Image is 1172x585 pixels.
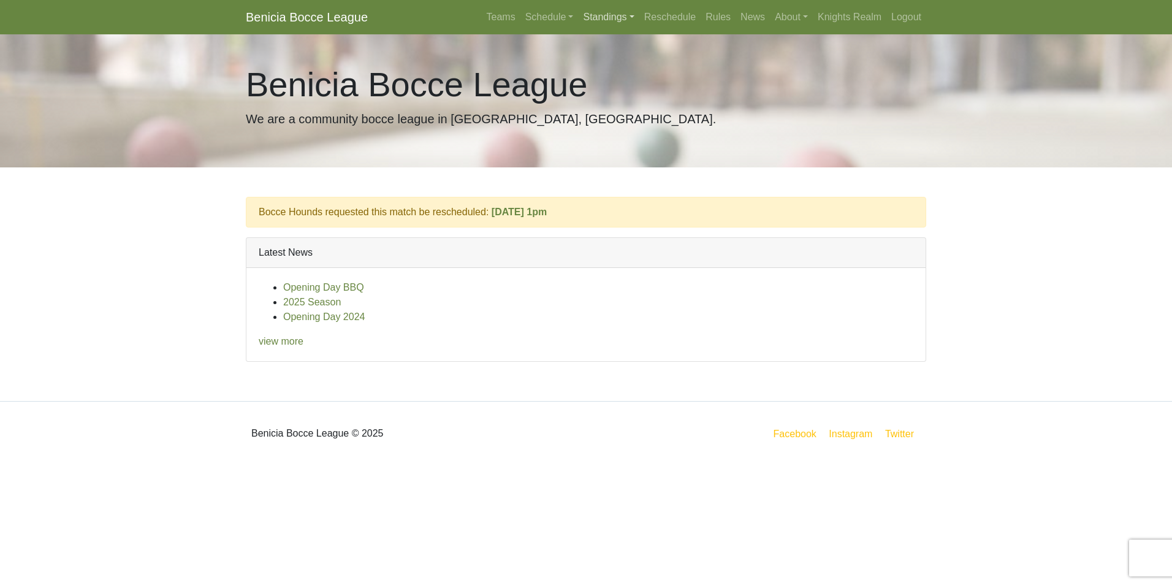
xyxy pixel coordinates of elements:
[492,207,547,217] a: [DATE] 1pm
[826,426,875,442] a: Instagram
[246,197,926,227] div: Bocce Hounds requested this match be rescheduled:
[246,238,926,268] div: Latest News
[283,297,341,307] a: 2025 Season
[283,312,365,322] a: Opening Day 2024
[886,5,926,29] a: Logout
[259,336,303,346] a: view more
[770,5,813,29] a: About
[246,64,926,105] h1: Benicia Bocce League
[482,5,520,29] a: Teams
[813,5,886,29] a: Knights Realm
[237,411,586,456] div: Benicia Bocce League © 2025
[771,426,819,442] a: Facebook
[578,5,639,29] a: Standings
[520,5,579,29] a: Schedule
[883,426,924,442] a: Twitter
[736,5,770,29] a: News
[283,282,364,292] a: Opening Day BBQ
[639,5,701,29] a: Reschedule
[246,5,368,29] a: Benicia Bocce League
[246,110,926,128] p: We are a community bocce league in [GEOGRAPHIC_DATA], [GEOGRAPHIC_DATA].
[701,5,736,29] a: Rules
